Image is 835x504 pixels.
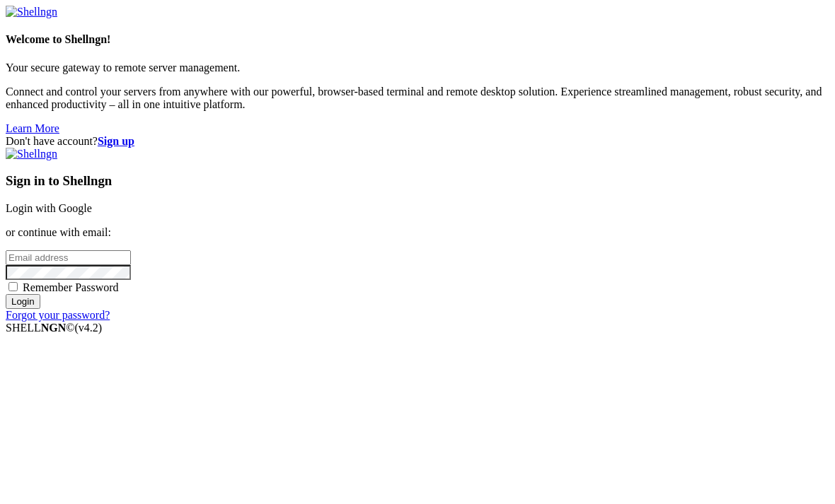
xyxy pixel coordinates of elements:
p: or continue with email: [6,226,829,239]
a: Forgot your password? [6,309,110,321]
span: Remember Password [23,281,119,293]
input: Email address [6,250,131,265]
p: Connect and control your servers from anywhere with our powerful, browser-based terminal and remo... [6,86,829,111]
p: Your secure gateway to remote server management. [6,61,829,74]
a: Learn More [6,122,59,134]
input: Login [6,294,40,309]
h3: Sign in to Shellngn [6,173,829,189]
input: Remember Password [8,282,18,291]
span: 4.2.0 [75,322,103,334]
img: Shellngn [6,6,57,18]
b: NGN [41,322,67,334]
span: SHELL © [6,322,102,334]
img: Shellngn [6,148,57,160]
div: Don't have account? [6,135,829,148]
a: Login with Google [6,202,92,214]
a: Sign up [98,135,134,147]
h4: Welcome to Shellngn! [6,33,829,46]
